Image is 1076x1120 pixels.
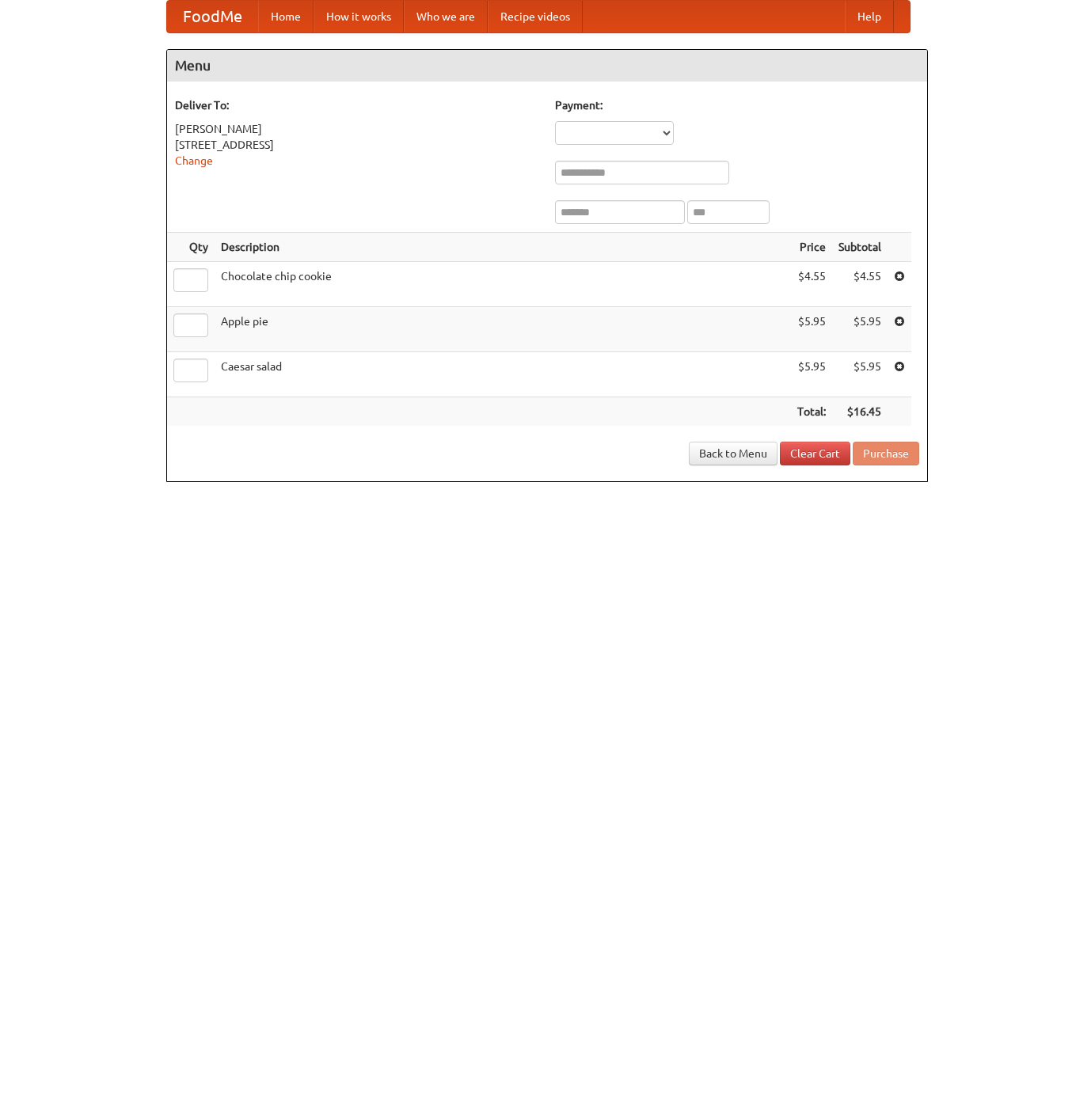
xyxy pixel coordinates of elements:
[845,1,894,32] a: Help
[215,262,791,307] td: Chocolate chip cookie
[175,121,539,137] div: [PERSON_NAME]
[832,262,888,307] td: $4.55
[314,1,404,32] a: How it works
[404,1,488,32] a: Who we are
[791,307,832,352] td: $5.95
[167,233,215,262] th: Qty
[258,1,314,32] a: Home
[791,397,832,427] th: Total:
[832,352,888,397] td: $5.95
[832,233,888,262] th: Subtotal
[175,137,539,153] div: [STREET_ADDRESS]
[689,442,778,465] a: Back to Menu
[167,1,258,32] a: FoodMe
[215,233,791,262] th: Description
[175,97,539,113] h5: Deliver To:
[853,442,919,465] button: Purchase
[780,442,850,465] a: Clear Cart
[215,307,791,352] td: Apple pie
[791,262,832,307] td: $4.55
[555,97,919,113] h5: Payment:
[791,352,832,397] td: $5.95
[832,307,888,352] td: $5.95
[832,397,888,427] th: $16.45
[215,352,791,397] td: Caesar salad
[488,1,583,32] a: Recipe videos
[175,154,213,167] a: Change
[167,50,927,82] h4: Menu
[791,233,832,262] th: Price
